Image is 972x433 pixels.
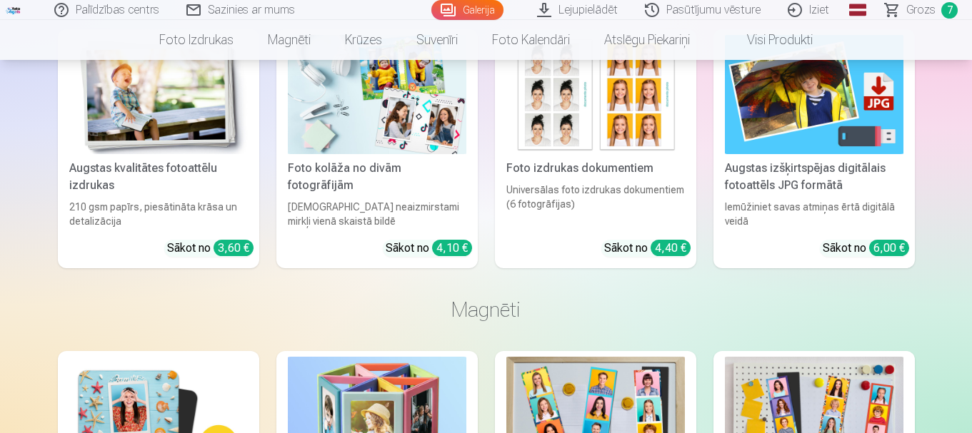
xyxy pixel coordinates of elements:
[288,35,466,154] img: Foto kolāža no divām fotogrāfijām
[719,160,909,194] div: Augstas izšķirtspējas digitālais fotoattēls JPG formātā
[501,160,691,177] div: Foto izdrukas dokumentiem
[432,240,472,256] div: 4,10 €
[64,160,254,194] div: Augstas kvalitātes fotoattēlu izdrukas
[58,29,259,268] a: Augstas kvalitātes fotoattēlu izdrukasAugstas kvalitātes fotoattēlu izdrukas210 gsm papīrs, piesā...
[506,35,685,154] img: Foto izdrukas dokumentiem
[725,35,903,154] img: Augstas izšķirtspējas digitālais fotoattēls JPG formātā
[869,240,909,256] div: 6,00 €
[823,240,909,257] div: Sākot no
[282,200,472,228] div: [DEMOGRAPHIC_DATA] neaizmirstami mirkļi vienā skaistā bildē
[587,20,707,60] a: Atslēgu piekariņi
[328,20,399,60] a: Krūzes
[651,240,691,256] div: 4,40 €
[251,20,328,60] a: Magnēti
[69,35,248,154] img: Augstas kvalitātes fotoattēlu izdrukas
[906,1,936,19] span: Grozs
[167,240,254,257] div: Sākot no
[69,297,903,322] h3: Magnēti
[386,240,472,257] div: Sākot no
[941,2,958,19] span: 7
[276,29,478,268] a: Foto kolāža no divām fotogrāfijāmFoto kolāža no divām fotogrāfijām[DEMOGRAPHIC_DATA] neaizmirstam...
[6,6,21,14] img: /fa1
[707,20,830,60] a: Visi produkti
[399,20,475,60] a: Suvenīri
[501,183,691,228] div: Universālas foto izdrukas dokumentiem (6 fotogrāfijas)
[64,200,254,228] div: 210 gsm papīrs, piesātināta krāsa un detalizācija
[713,29,915,268] a: Augstas izšķirtspējas digitālais fotoattēls JPG formātāAugstas izšķirtspējas digitālais fotoattēl...
[214,240,254,256] div: 3,60 €
[604,240,691,257] div: Sākot no
[475,20,587,60] a: Foto kalendāri
[142,20,251,60] a: Foto izdrukas
[282,160,472,194] div: Foto kolāža no divām fotogrāfijām
[495,29,696,268] a: Foto izdrukas dokumentiemFoto izdrukas dokumentiemUniversālas foto izdrukas dokumentiem (6 fotogr...
[719,200,909,228] div: Iemūžiniet savas atmiņas ērtā digitālā veidā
